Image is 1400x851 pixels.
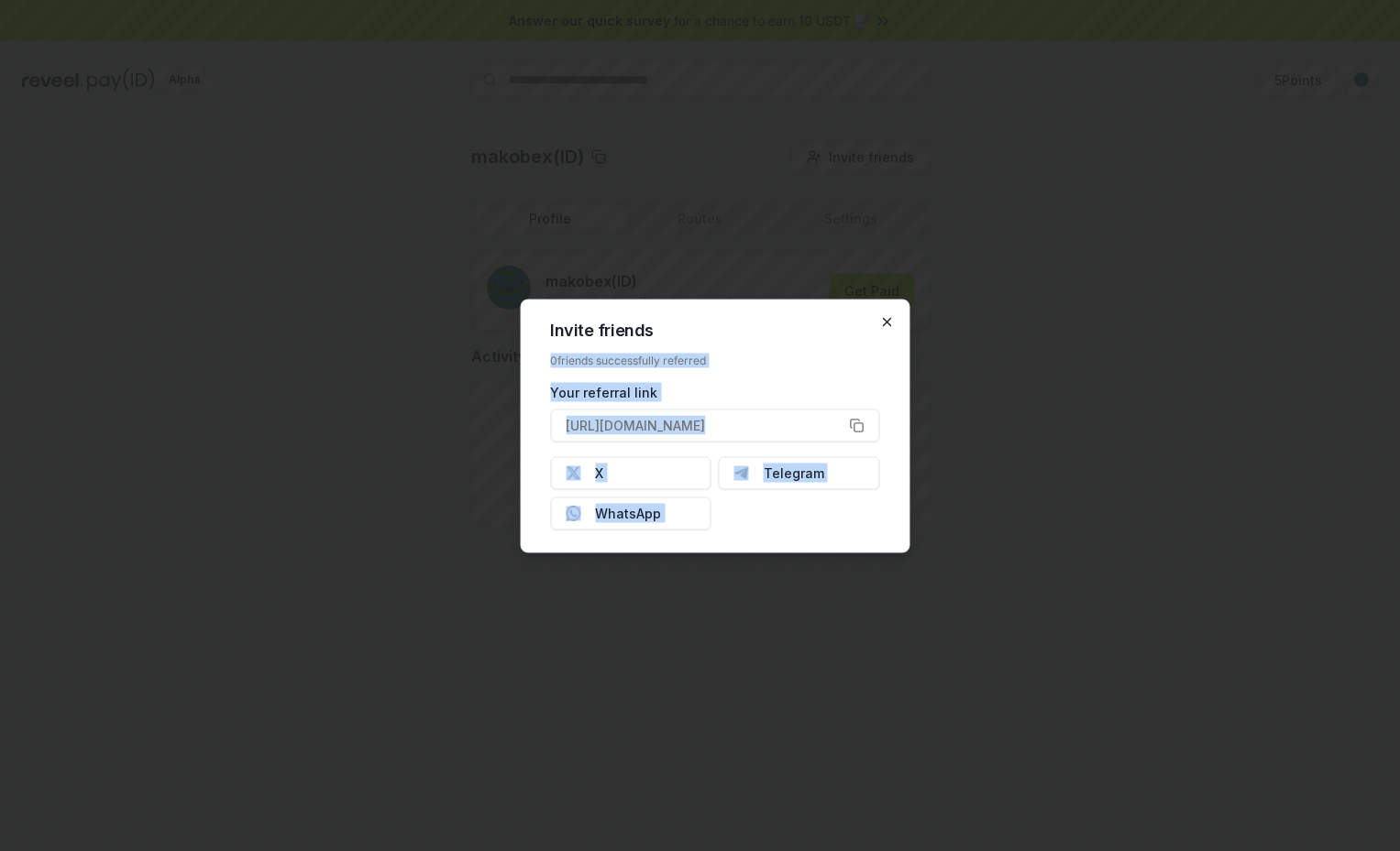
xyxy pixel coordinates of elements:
[550,353,879,367] div: 0 friends successfully referred
[566,416,705,435] span: [URL][DOMAIN_NAME]
[734,465,749,480] img: Telegram
[550,496,711,529] button: WhatsApp
[719,456,880,489] button: Telegram
[550,456,711,489] button: X
[550,409,879,442] button: [URL][DOMAIN_NAME]
[550,322,879,338] h2: Invite friends
[566,506,580,520] img: Whatsapp
[566,465,580,480] img: X
[550,382,879,401] div: Your referral link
